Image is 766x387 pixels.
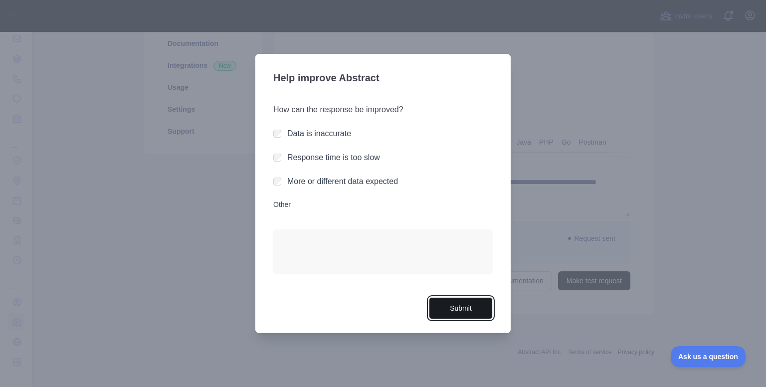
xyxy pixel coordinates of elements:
h3: How can the response be improved? [273,104,493,116]
button: Submit [429,297,493,320]
h3: Help improve Abstract [273,66,493,92]
iframe: Toggle Customer Support [671,346,746,367]
label: More or different data expected [287,177,398,186]
label: Other [273,199,493,209]
label: Response time is too slow [287,153,380,162]
label: Data is inaccurate [287,129,351,138]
